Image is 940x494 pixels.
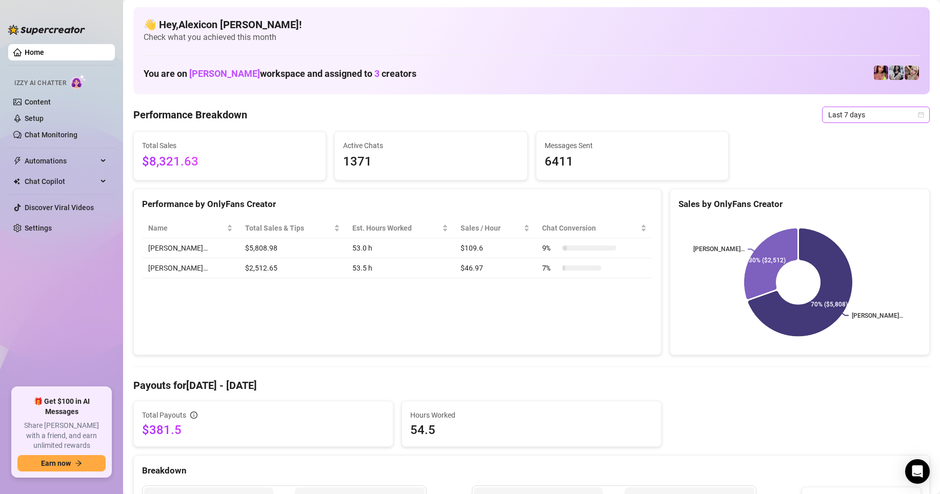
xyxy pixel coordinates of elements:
[542,222,638,234] span: Chat Conversion
[17,397,106,417] span: 🎁 Get $100 in AI Messages
[189,68,260,79] span: [PERSON_NAME]
[454,258,536,278] td: $46.97
[918,112,924,118] span: calendar
[13,178,20,185] img: Chat Copilot
[410,422,653,438] span: 54.5
[454,218,536,238] th: Sales / Hour
[239,238,346,258] td: $5,808.98
[142,197,653,211] div: Performance by OnlyFans Creator
[75,460,82,467] span: arrow-right
[25,48,44,56] a: Home
[142,422,385,438] span: $381.5
[905,459,930,484] div: Open Intercom Messenger
[142,140,317,151] span: Total Sales
[545,152,720,172] span: 6411
[148,222,225,234] span: Name
[852,312,903,319] text: [PERSON_NAME]…
[142,409,186,421] span: Total Payouts
[17,421,106,451] span: Share [PERSON_NAME] with a friend, and earn unlimited rewards
[542,242,558,254] span: 9 %
[343,140,518,151] span: Active Chats
[545,140,720,151] span: Messages Sent
[190,411,197,419] span: info-circle
[144,17,919,32] h4: 👋 Hey, Alexicon [PERSON_NAME] !
[25,98,51,106] a: Content
[25,173,97,190] span: Chat Copilot
[17,455,106,471] button: Earn nowarrow-right
[133,378,930,393] h4: Payouts for [DATE] - [DATE]
[8,25,85,35] img: logo-BBDzfeDw.svg
[14,78,66,88] span: Izzy AI Chatter
[142,218,239,238] th: Name
[889,66,904,80] img: Sadie
[142,464,921,478] div: Breakdown
[25,131,77,139] a: Chat Monitoring
[245,222,332,234] span: Total Sales & Tips
[346,238,454,258] td: 53.0 h
[13,157,22,165] span: thunderbolt
[343,152,518,172] span: 1371
[25,114,44,122] a: Setup
[239,218,346,238] th: Total Sales & Tips
[41,459,71,467] span: Earn now
[678,197,921,211] div: Sales by OnlyFans Creator
[142,258,239,278] td: [PERSON_NAME]…
[542,262,558,274] span: 7 %
[25,224,52,232] a: Settings
[454,238,536,258] td: $109.6
[25,203,94,212] a: Discover Viral Videos
[144,68,416,79] h1: You are on workspace and assigned to creators
[905,66,919,80] img: Anna
[374,68,379,79] span: 3
[693,246,745,253] text: [PERSON_NAME]…
[133,108,247,122] h4: Performance Breakdown
[874,66,888,80] img: GODDESS
[352,222,440,234] div: Est. Hours Worked
[536,218,653,238] th: Chat Conversion
[461,222,522,234] span: Sales / Hour
[239,258,346,278] td: $2,512.65
[142,152,317,172] span: $8,321.63
[346,258,454,278] td: 53.5 h
[25,153,97,169] span: Automations
[70,74,86,89] img: AI Chatter
[144,32,919,43] span: Check what you achieved this month
[142,238,239,258] td: [PERSON_NAME]…
[828,107,924,122] span: Last 7 days
[410,409,653,421] span: Hours Worked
